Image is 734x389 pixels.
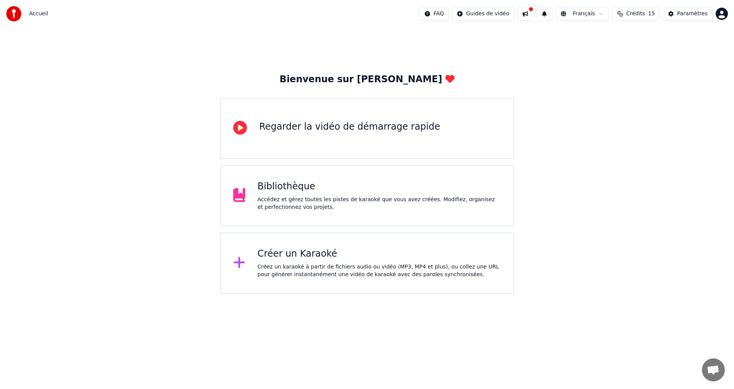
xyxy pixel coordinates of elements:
[29,10,48,18] nav: breadcrumb
[663,7,713,21] button: Paramètres
[677,10,708,18] div: Paramètres
[419,7,449,21] button: FAQ
[6,6,21,21] img: youka
[452,7,514,21] button: Guides de vidéo
[702,358,725,381] a: Ouvrir le chat
[279,73,454,86] div: Bienvenue sur [PERSON_NAME]
[259,121,440,133] div: Regarder la vidéo de démarrage rapide
[258,263,501,278] div: Créez un karaoké à partir de fichiers audio ou vidéo (MP3, MP4 et plus), ou collez une URL pour g...
[258,196,501,211] div: Accédez et gérez toutes les pistes de karaoké que vous avez créées. Modifiez, organisez et perfec...
[29,10,48,18] span: Accueil
[258,181,501,193] div: Bibliothèque
[258,248,501,260] div: Créer un Karaoké
[648,10,655,18] span: 15
[626,10,645,18] span: Crédits
[612,7,660,21] button: Crédits15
